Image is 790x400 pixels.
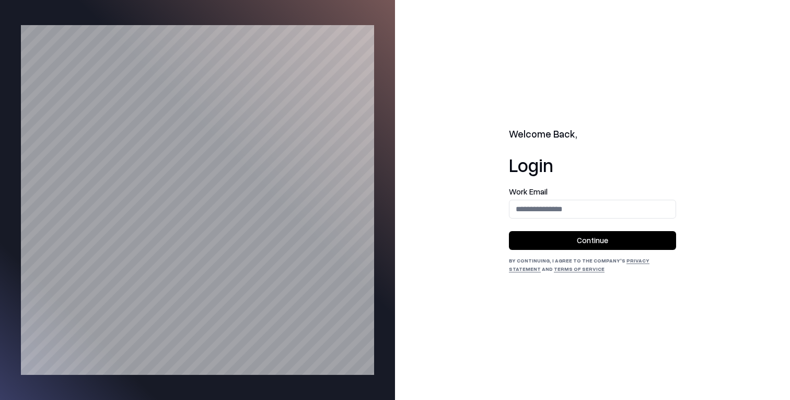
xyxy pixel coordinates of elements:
h2: Welcome Back, [509,127,676,142]
button: Continue [509,231,676,250]
a: Terms of Service [554,266,605,272]
a: Privacy Statement [509,257,649,272]
div: By continuing, I agree to the Company's and [509,256,676,273]
h1: Login [509,154,676,175]
label: Work Email [509,188,676,196]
